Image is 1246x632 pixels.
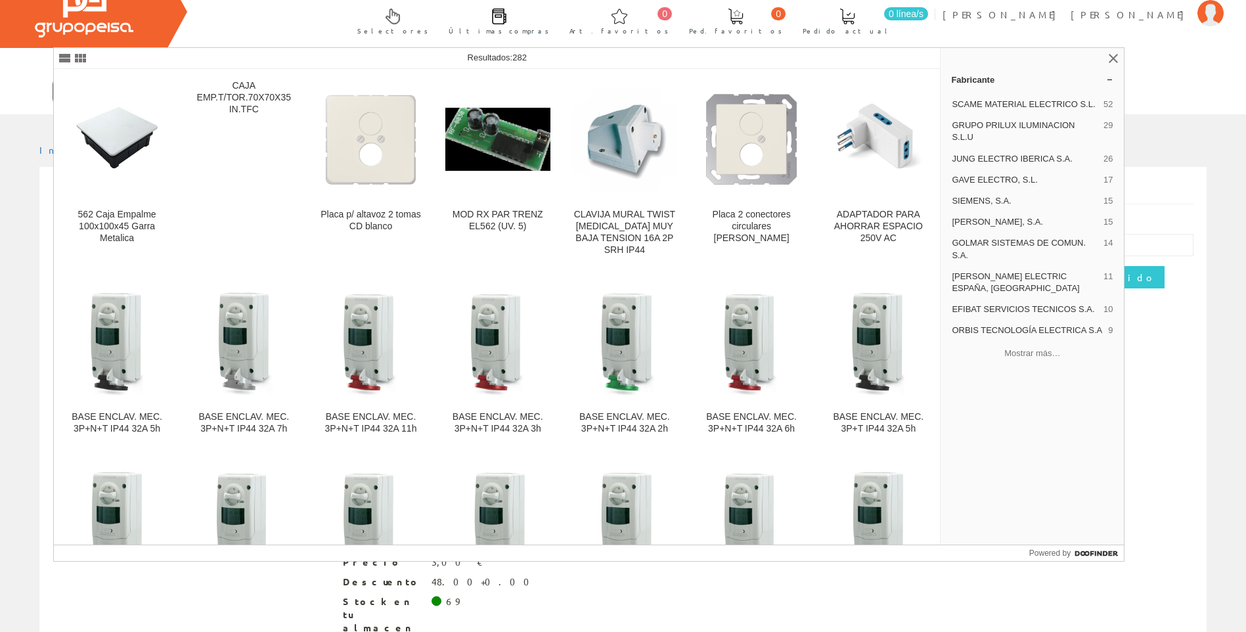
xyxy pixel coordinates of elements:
div: BASE ENCLAV. MEC. 3P+N+T IP44 32A 6h [699,411,804,435]
img: BASE ENCLAV. MEC. 3P+N+T IP44 32A 3h [445,289,550,394]
div: BASE ENCLAV. MEC. 3P+N+T IP44 32A 2h [572,411,677,435]
span: 52 [1103,99,1113,110]
span: Art. favoritos [569,24,669,37]
a: Inicio [39,144,95,156]
span: Descuento [343,576,422,589]
a: BASE ENCLAV. MEC. 3P+T IP44 32A 5h BASE ENCLAV. MEC. 3P+T IP44 32A 5h [815,272,941,450]
span: [PERSON_NAME] [PERSON_NAME] [943,8,1191,21]
img: BASE ENCLAV. MEC. 3P+T IP44 32A 2h >50V [445,468,550,574]
img: Placa 2 conectores circulares A blanco [699,87,804,192]
img: BASE ENCLAV. MEC. 3P+N+T IP44 32A 6h [699,289,804,394]
div: MOD RX PAR TRENZ EL562 (UV. 5) [445,209,550,233]
a: BASE ENCLAV. MEC. 3P+T IP44 32A 7h [54,451,180,629]
div: 3,00 € [432,556,483,569]
div: ADAPTADOR PARA AHORRAR ESPACIO 250V AC [826,209,931,244]
span: 11 [1103,271,1113,294]
img: Placa p/ altavoz 2 tomas CD blanco [318,87,423,192]
img: BASE ENCLAV. MEC. 3P+T IP44 32A 5h [826,289,931,394]
div: BASE ENCLAV. MEC. 3P+N+T IP44 32A 11h [318,411,423,435]
div: BASE ENCLAV. MEC. 3P+N+T IP44 32A 3h [445,411,550,435]
a: MOD RX PAR TRENZ EL562 (UV. 5) MOD RX PAR TRENZ EL562 (UV. 5) [435,70,561,271]
span: 15 [1103,195,1113,207]
a: CLAVIJA MURAL TWIST PCE MUY BAJA TENSION 16A 2P SRH IP44 CLAVIJA MURAL TWIST [MEDICAL_DATA] MUY B... [562,70,688,271]
img: BASE ENCLAV. MEC. 2P+T IP44 32A 8h >250V [826,468,931,574]
img: MOD RX PAR TRENZ EL562 (UV. 5) [445,108,550,171]
div: 562 Caja Empalme 100x100x45 Garra Metalica [64,209,169,244]
img: ADAPTADOR PARA AHORRAR ESPACIO 250V AC [826,87,931,192]
img: BASE ENCLAV. MEC. 3P+T IP44 32A 7h [64,468,169,574]
img: CLAVIJA MURAL TWIST PCE MUY BAJA TENSION 16A 2P SRH IP44 [572,87,677,192]
span: 0 [771,7,786,20]
div: 48.00+0.00 [432,576,537,589]
div: 69 [446,595,459,608]
a: Placa p/ altavoz 2 tomas CD blanco Placa p/ altavoz 2 tomas CD blanco [307,70,434,271]
a: BASE ENCLAV. MEC. 3P+T IP44 32A 3h 380V [307,451,434,629]
a: BASE ENCLAV. MEC. 3P+N+T IP44 32A 3h BASE ENCLAV. MEC. 3P+N+T IP44 32A 3h [435,272,561,450]
span: 0 línea/s [884,7,928,20]
span: GRUPO PRILUX ILUMINACION S.L.U [952,120,1098,143]
img: BASE ENCLAV. MEC. 3P+T IP44 32A 11h [191,468,296,574]
img: 562 Caja Empalme 100x100x45 Garra Metalica [64,87,169,192]
span: Powered by [1029,547,1071,559]
span: 29 [1103,120,1113,143]
span: Últimas compras [449,24,549,37]
span: 17 [1103,174,1113,186]
img: BASE ENCLAV. MEC. 3P+T IP44 32A 10h >50V [572,468,677,574]
img: BASE ENCLAV. MEC. 3P+N+T IP44 32A 11h [318,289,423,394]
div: BASE ENCLAV. MEC. 3P+T IP44 32A 5h [826,411,931,435]
a: BASE ENCLAV. MEC. 3P+N+T IP44 32A 11h BASE ENCLAV. MEC. 3P+N+T IP44 32A 11h [307,272,434,450]
div: Placa 2 conectores circulares [PERSON_NAME] [699,209,804,244]
a: BASE ENCLAV. MEC. 2P+T IP44 32A 8h >250V [815,451,941,629]
span: 26 [1103,153,1113,165]
img: BASE ENCLAV. MEC. 3P+N+T IP44 32A 7h [191,289,296,394]
div: Placa p/ altavoz 2 tomas CD blanco [318,209,423,233]
span: 15 [1103,216,1113,228]
span: 10 [1103,304,1113,315]
span: 282 [512,53,527,62]
span: ORBIS TECNOLOGÍA ELECTRICA S.A [952,325,1103,336]
a: 562 Caja Empalme 100x100x45 Garra Metalica 562 Caja Empalme 100x100x45 Garra Metalica [54,70,180,271]
span: Resultados: [468,53,527,62]
div: CAJA EMP.T/TOR.70X70X35 IN.TFC [191,80,296,116]
span: 9 [1108,325,1113,336]
span: Precio [343,556,422,569]
span: GAVE ELECTRO, S.L. [952,174,1098,186]
a: BASE ENCLAV. MEC. 3P+T IP44 32A 10h >50V [562,451,688,629]
span: JUNG ELECTRO IBERICA S.A. [952,153,1098,165]
a: Fabricante [941,69,1124,90]
div: BASE ENCLAV. MEC. 3P+N+T IP44 32A 7h [191,411,296,435]
a: BASE ENCLAV. MEC. 3P+T IP44 32A 6h [688,451,814,629]
span: EFIBAT SERVICIOS TECNICOS S.A. [952,304,1098,315]
a: Powered by [1029,545,1124,561]
div: CLAVIJA MURAL TWIST [MEDICAL_DATA] MUY BAJA TENSION 16A 2P SRH IP44 [572,209,677,256]
span: Pedido actual [803,24,892,37]
span: [PERSON_NAME], S.A. [952,216,1098,228]
a: BASE ENCLAV. MEC. 3P+T IP44 32A 11h [181,451,307,629]
img: BASE ENCLAV. MEC. 3P+T IP44 32A 3h 380V [318,468,423,574]
a: CAJA EMP.T/TOR.70X70X35 IN.TFC [181,70,307,271]
span: GOLMAR SISTEMAS DE COMUN. S.A. [952,237,1098,261]
a: Placa 2 conectores circulares A blanco Placa 2 conectores circulares [PERSON_NAME] [688,70,814,271]
span: SIEMENS, S.A. [952,195,1098,207]
span: 0 [657,7,672,20]
span: Ped. favoritos [689,24,782,37]
img: BASE ENCLAV. MEC. 3P+N+T IP44 32A 5h [64,289,169,394]
img: BASE ENCLAV. MEC. 3P+T IP44 32A 6h [699,468,804,574]
span: 14 [1103,237,1113,261]
a: BASE ENCLAV. MEC. 3P+N+T IP44 32A 2h BASE ENCLAV. MEC. 3P+N+T IP44 32A 2h [562,272,688,450]
button: Mostrar más… [946,342,1119,364]
a: BASE ENCLAV. MEC. 3P+T IP44 32A 2h >50V [435,451,561,629]
a: BASE ENCLAV. MEC. 3P+N+T IP44 32A 7h BASE ENCLAV. MEC. 3P+N+T IP44 32A 7h [181,272,307,450]
a: BASE ENCLAV. MEC. 3P+N+T IP44 32A 6h BASE ENCLAV. MEC. 3P+N+T IP44 32A 6h [688,272,814,450]
a: BASE ENCLAV. MEC. 3P+N+T IP44 32A 5h BASE ENCLAV. MEC. 3P+N+T IP44 32A 5h [54,272,180,450]
span: Selectores [357,24,428,37]
span: [PERSON_NAME] ELECTRIC ESPAÑA, [GEOGRAPHIC_DATA] [952,271,1098,294]
div: BASE ENCLAV. MEC. 3P+N+T IP44 32A 5h [64,411,169,435]
span: SCAME MATERIAL ELECTRICO S.L. [952,99,1098,110]
img: BASE ENCLAV. MEC. 3P+N+T IP44 32A 2h [572,289,677,394]
a: ADAPTADOR PARA AHORRAR ESPACIO 250V AC ADAPTADOR PARA AHORRAR ESPACIO 250V AC [815,70,941,271]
